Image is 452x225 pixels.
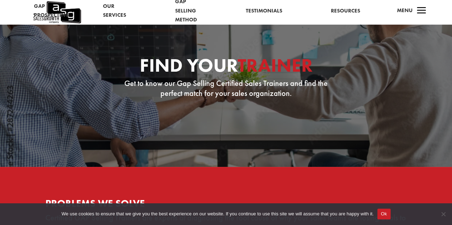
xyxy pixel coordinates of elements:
[45,199,407,212] h2: Problems We Solve
[245,6,282,16] a: Testimonials
[439,210,447,218] span: No
[119,78,333,102] h3: Get to know our Gap Selling Certified Sales Trainers and find the perfect match for your sales or...
[238,53,313,77] span: Trainer
[414,4,429,18] span: a
[61,210,373,218] span: We use cookies to ensure that we give you the best experience on our website. If you continue to ...
[377,209,391,219] button: Ok
[397,7,413,14] span: Menu
[103,2,126,20] a: Our Services
[331,6,360,16] a: Resources
[34,2,70,20] a: Gap Prospecting
[119,56,333,78] h1: Find Your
